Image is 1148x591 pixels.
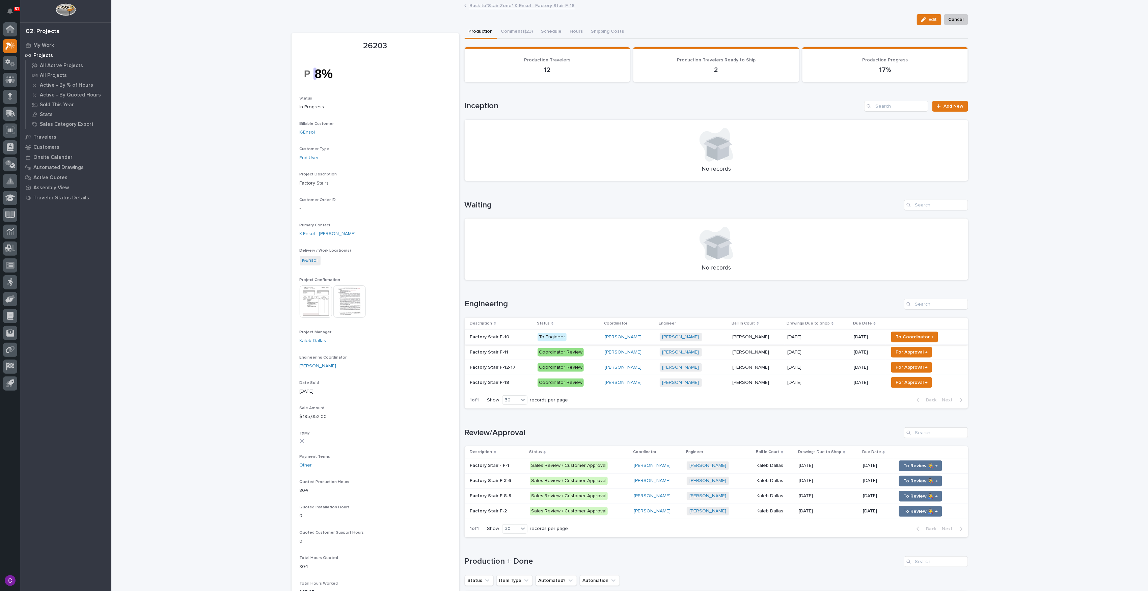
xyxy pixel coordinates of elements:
[689,508,726,514] a: [PERSON_NAME]
[20,132,111,142] a: Travelers
[300,505,350,509] span: Quoted Installation Hours
[904,427,968,438] input: Search
[470,333,511,340] p: Factory Stair F-10
[300,198,336,202] span: Customer Order ID
[465,458,968,473] tr: Factory Stair - F-1Factory Stair - F-1 Sales Review / Customer Approval[PERSON_NAME] [PERSON_NAME...
[538,333,567,341] div: To Engineer
[300,104,451,111] p: In Progress
[26,71,111,80] a: All Projects
[891,347,932,358] button: For Approval →
[862,448,881,456] p: Due Date
[689,478,726,484] a: [PERSON_NAME]
[26,28,59,35] div: 02. Projects
[799,507,815,514] p: [DATE]
[662,334,699,340] a: [PERSON_NAME]
[864,101,928,112] input: Search
[899,491,942,502] button: To Review 👨‍🏭 →
[300,230,356,237] a: K-Ensol - [PERSON_NAME]
[904,200,968,210] input: Search
[300,147,330,151] span: Customer Type
[300,96,312,101] span: Status
[465,428,901,438] h1: Review/Approval
[605,365,641,370] a: [PERSON_NAME]
[33,165,84,171] p: Automated Drawings
[530,526,568,532] p: records per page
[686,448,703,456] p: Engineer
[40,82,93,88] p: Active - By % of Hours
[300,556,338,560] span: Total Hours Quoted
[787,320,830,327] p: Drawings Due to Shop
[757,492,785,499] p: Kaleb Dallas
[470,492,513,499] p: Factory Stair F 8-9
[465,375,968,390] tr: Factory Stair F-18Factory Stair F-18 Coordinator Review[PERSON_NAME] [PERSON_NAME] [PERSON_NAME][...
[524,58,571,62] span: Production Travelers
[911,397,939,403] button: Back
[26,61,111,70] a: All Active Projects
[300,330,332,334] span: Project Manager
[33,185,69,191] p: Assembly View
[40,121,93,128] p: Sales Category Export
[300,154,319,162] a: End User
[300,41,451,51] p: 26203
[896,378,928,387] span: For Approval →
[465,575,494,586] button: Status
[502,397,519,404] div: 30
[300,563,451,570] p: 804
[863,493,891,499] p: [DATE]
[470,461,511,469] p: Factory Stair - F-1
[863,463,891,469] p: [DATE]
[465,299,901,309] h1: Engineering
[300,122,334,126] span: Billable Customer
[26,110,111,119] a: Stats
[40,112,53,118] p: Stats
[896,363,928,371] span: For Approval →
[33,175,67,181] p: Active Quotes
[641,66,791,74] p: 2
[899,460,942,471] button: To Review 👨‍🏭 →
[896,348,928,356] span: For Approval →
[799,461,815,469] p: [DATE]
[732,320,755,327] p: Ball In Court
[465,557,901,566] h1: Production + Done
[662,380,699,386] a: [PERSON_NAME]
[757,477,785,484] p: Kaleb Dallas
[529,448,542,456] p: Status
[20,50,111,60] a: Projects
[922,526,937,532] span: Back
[811,66,960,74] p: 17%
[891,377,932,388] button: For Approval →
[566,25,587,39] button: Hours
[469,1,575,9] a: Back to*Stair Zone* K-Ensol - Factory Stair F-18
[300,223,331,227] span: Primary Contact
[3,4,17,18] button: Notifications
[502,525,519,532] div: 30
[26,90,111,100] a: Active - By Quoted Hours
[26,100,111,109] a: Sold This Year
[465,101,862,111] h1: Inception
[922,397,937,403] span: Back
[40,92,101,98] p: Active - By Quoted Hours
[470,477,513,484] p: Factory Stair F 3-6
[537,320,550,327] p: Status
[33,195,89,201] p: Traveler Status Details
[40,73,67,79] p: All Projects
[942,397,957,403] span: Next
[20,152,111,162] a: Onsite Calendar
[896,333,934,341] span: To Coordinator →
[939,397,968,403] button: Next
[633,448,657,456] p: Coordinator
[904,556,968,567] div: Search
[300,455,330,459] span: Payment Terms
[689,493,726,499] a: [PERSON_NAME]
[300,487,451,494] p: 804
[300,413,451,420] p: $ 195,052.00
[863,58,908,62] span: Production Progress
[634,478,671,484] a: [PERSON_NAME]
[20,40,111,50] a: My Work
[944,14,968,25] button: Cancel
[300,356,347,360] span: Engineering Coordinator
[949,16,964,24] span: Cancel
[787,333,803,340] p: [DATE]
[26,80,111,90] a: Active - By % of Hours
[854,349,883,355] p: [DATE]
